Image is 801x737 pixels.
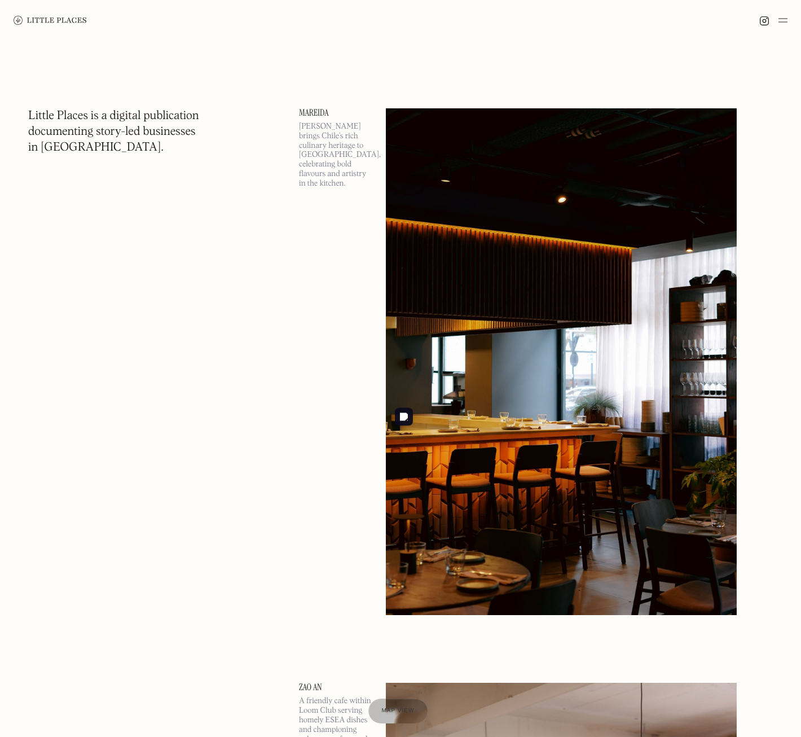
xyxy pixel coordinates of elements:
[299,122,372,188] p: [PERSON_NAME] brings Chile’s rich culinary heritage to [GEOGRAPHIC_DATA], celebrating bold flavou...
[28,108,199,156] h1: Little Places is a digital publication documenting story-led businesses in [GEOGRAPHIC_DATA].
[386,108,737,615] img: Mareida
[299,683,372,692] a: Zao An
[299,108,372,117] a: Mareida
[382,708,415,714] span: Map view
[368,699,428,723] a: Map view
